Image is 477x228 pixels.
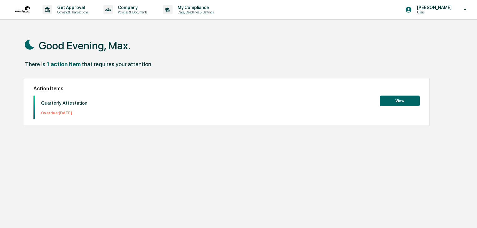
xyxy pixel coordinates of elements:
[52,5,91,10] p: Get Approval
[113,10,150,14] p: Policies & Documents
[15,6,30,13] img: logo
[41,100,87,106] p: Quarterly Attestation
[39,39,131,52] h1: Good Evening, Max.
[412,5,455,10] p: [PERSON_NAME]
[173,10,217,14] p: Data, Deadlines & Settings
[113,5,150,10] p: Company
[82,61,153,67] div: that requires your attention.
[173,5,217,10] p: My Compliance
[380,96,420,106] button: View
[52,10,91,14] p: Content & Transactions
[47,61,81,67] div: 1 action item
[41,111,87,115] p: Overdue: [DATE]
[25,61,45,67] div: There is
[412,10,455,14] p: Users
[380,97,420,103] a: View
[33,86,420,92] h2: Action Items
